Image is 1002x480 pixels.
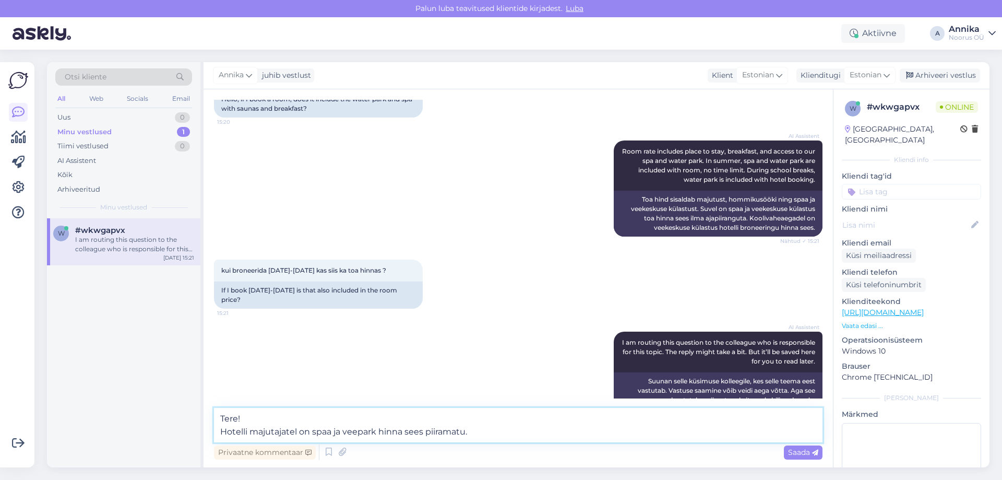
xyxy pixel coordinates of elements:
[8,71,28,90] img: Askly Logo
[842,238,981,249] p: Kliendi email
[170,92,192,106] div: Email
[780,132,819,140] span: AI Assistent
[57,184,100,195] div: Arhiveeritud
[57,170,73,180] div: Kõik
[842,278,926,292] div: Küsi telefoninumbrit
[842,409,981,420] p: Märkmed
[845,124,960,146] div: [GEOGRAPHIC_DATA], [GEOGRAPHIC_DATA]
[163,254,194,262] div: [DATE] 15:21
[221,266,386,274] span: kui broneerida [DATE]-[DATE] kas siis ka toa hinnas ?
[949,33,984,42] div: Noorus OÜ
[842,249,916,263] div: Küsi meiliaadressi
[177,127,190,137] div: 1
[842,267,981,278] p: Kliendi telefon
[841,24,905,43] div: Aktiivne
[100,203,147,212] span: Minu vestlused
[780,323,819,331] span: AI Assistent
[219,69,244,81] span: Annika
[842,184,981,200] input: Lisa tag
[57,127,112,137] div: Minu vestlused
[563,4,587,13] span: Luba
[75,226,125,235] span: #wkwgapvx
[842,204,981,215] p: Kliendi nimi
[258,70,311,81] div: juhib vestlust
[788,448,818,457] span: Saada
[57,156,96,166] div: AI Assistent
[175,141,190,151] div: 0
[214,446,316,460] div: Privaatne kommentaar
[214,408,822,442] textarea: Tere! Hotelli majutajatel on spaa ja veepark hinna sees piiramatu.
[87,92,105,106] div: Web
[622,147,817,183] span: Room rate includes place to stay, breakfast, and access to our spa and water park. In summer, spa...
[55,92,67,106] div: All
[214,282,423,309] div: If I book [DATE]-[DATE] is that also included in the room price?
[949,25,996,42] a: AnnikaNoorus OÜ
[842,361,981,372] p: Brauser
[842,308,924,317] a: [URL][DOMAIN_NAME]
[900,68,980,83] div: Arhiveeri vestlus
[214,90,423,118] div: Hello, if I book a room, does it include the water park and spa with saunas and breakfast?
[930,26,945,41] div: A
[867,101,936,113] div: # wkwgapvx
[58,229,65,237] span: w
[75,235,194,254] div: I am routing this question to the colleague who is responsible for this topic. The reply might ta...
[842,296,981,307] p: Klienditeekond
[614,191,822,237] div: Toa hind sisaldab majutust, hommikusööki ning spaa ja veekeskuse külastust. Suvel on spaa ja veek...
[850,69,881,81] span: Estonian
[217,309,256,317] span: 15:21
[842,155,981,165] div: Kliendi info
[614,372,822,409] div: Suunan selle küsimuse kolleegile, kes selle teema eest vastutab. Vastuse saamine võib veidi aega ...
[850,104,856,112] span: w
[842,393,981,403] div: [PERSON_NAME]
[57,112,70,123] div: Uus
[622,338,817,365] span: I am routing this question to the colleague who is responsible for this topic. The reply might ta...
[842,171,981,182] p: Kliendi tag'id
[125,92,150,106] div: Socials
[65,72,106,83] span: Otsi kliente
[796,70,841,81] div: Klienditugi
[842,219,969,231] input: Lisa nimi
[708,70,733,81] div: Klient
[842,335,981,346] p: Operatsioonisüsteem
[217,118,256,126] span: 15:20
[842,321,981,331] p: Vaata edasi ...
[842,372,981,383] p: Chrome [TECHNICAL_ID]
[936,101,978,113] span: Online
[57,141,109,151] div: Tiimi vestlused
[842,346,981,357] p: Windows 10
[742,69,774,81] span: Estonian
[175,112,190,123] div: 0
[949,25,984,33] div: Annika
[780,237,819,245] span: Nähtud ✓ 15:21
